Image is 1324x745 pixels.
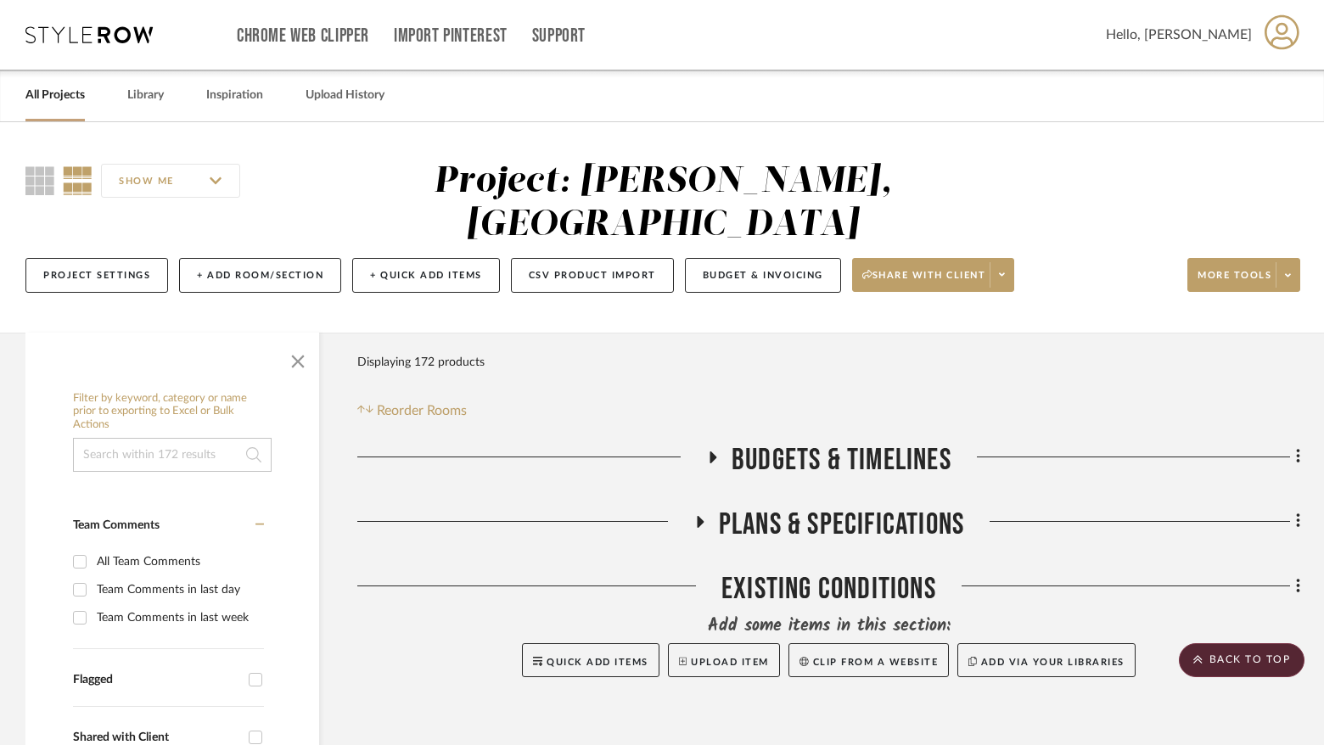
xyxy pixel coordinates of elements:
[237,29,369,43] a: Chrome Web Clipper
[357,614,1300,638] div: Add some items in this section:
[73,392,272,432] h6: Filter by keyword, category or name prior to exporting to Excel or Bulk Actions
[73,519,160,531] span: Team Comments
[719,507,964,543] span: Plans & Specifications
[685,258,841,293] button: Budget & Invoicing
[73,731,240,745] div: Shared with Client
[511,258,674,293] button: CSV Product Import
[25,258,168,293] button: Project Settings
[732,442,951,479] span: Budgets & Timelines
[1179,643,1304,677] scroll-to-top-button: BACK TO TOP
[532,29,586,43] a: Support
[97,548,260,575] div: All Team Comments
[352,258,500,293] button: + Quick Add Items
[1187,258,1300,292] button: More tools
[434,164,892,243] div: Project: [PERSON_NAME], [GEOGRAPHIC_DATA]
[73,438,272,472] input: Search within 172 results
[394,29,508,43] a: Import Pinterest
[547,658,648,667] span: Quick Add Items
[357,345,485,379] div: Displaying 172 products
[1106,25,1252,45] span: Hello, [PERSON_NAME]
[668,643,780,677] button: Upload Item
[957,643,1136,677] button: Add via your libraries
[97,604,260,631] div: Team Comments in last week
[862,269,986,294] span: Share with client
[852,258,1015,292] button: Share with client
[1198,269,1271,294] span: More tools
[127,84,164,107] a: Library
[281,341,315,375] button: Close
[522,643,659,677] button: Quick Add Items
[97,576,260,603] div: Team Comments in last day
[377,401,467,421] span: Reorder Rooms
[357,401,467,421] button: Reorder Rooms
[306,84,384,107] a: Upload History
[25,84,85,107] a: All Projects
[73,673,240,687] div: Flagged
[206,84,263,107] a: Inspiration
[788,643,949,677] button: Clip from a website
[179,258,341,293] button: + Add Room/Section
